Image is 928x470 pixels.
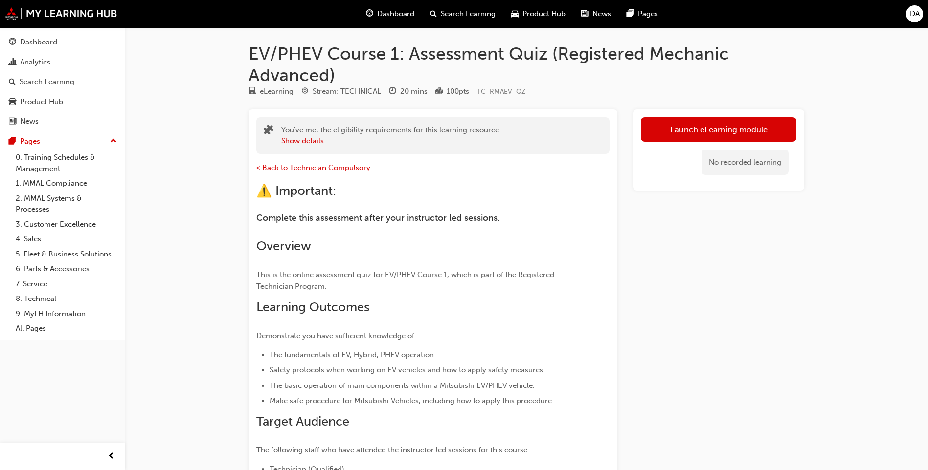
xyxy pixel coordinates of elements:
span: Pages [638,8,658,20]
span: Target Audience [256,414,349,429]
span: target-icon [301,87,309,96]
span: up-icon [110,135,117,148]
button: DA [906,5,923,22]
a: Search Learning [4,73,121,91]
div: Search Learning [20,76,74,87]
div: 20 mins [400,86,428,97]
a: search-iconSearch Learning [422,4,503,24]
a: Analytics [4,53,121,71]
div: You've met the eligibility requirements for this learning resource. [281,125,501,147]
a: guage-iconDashboard [358,4,422,24]
a: news-iconNews [573,4,619,24]
div: Points [435,85,469,98]
span: Learning Outcomes [256,299,369,315]
a: Launch eLearning module [641,117,796,142]
span: This is the online assessment quiz for EV/PHEV Course 1, which is part of the Registered Technici... [256,270,556,291]
div: Product Hub [20,96,63,107]
div: Dashboard [20,37,57,48]
span: clock-icon [389,87,396,96]
a: News [4,112,121,130]
span: Safety protocols when working on EV vehicles and how to apply safety measures. [270,365,545,374]
span: pages-icon [9,137,16,146]
span: The following staff who have attended the instructor led sessions for this course: [256,446,529,454]
span: pages-icon [627,8,634,20]
span: podium-icon [435,87,443,96]
span: Dashboard [377,8,414,20]
span: Make safe procedure for Mitsubishi Vehicles, including how to apply this procedure. [270,396,554,405]
a: 9. MyLH Information [12,306,121,321]
button: DashboardAnalyticsSearch LearningProduct HubNews [4,31,121,132]
span: car-icon [9,98,16,107]
button: Pages [4,132,121,150]
a: car-iconProduct Hub [503,4,573,24]
a: Product Hub [4,93,121,111]
span: puzzle-icon [264,126,273,137]
div: Analytics [20,57,50,68]
span: learningResourceType_ELEARNING-icon [249,87,256,96]
span: Learning resource code [477,87,525,96]
button: Show details [281,135,324,147]
span: News [592,8,611,20]
div: Type [249,85,294,98]
span: search-icon [430,8,437,20]
span: Overview [256,238,311,254]
a: 0. Training Schedules & Management [12,150,121,176]
div: Pages [20,136,40,147]
span: Product Hub [522,8,566,20]
span: The fundamentals of EV, Hybrid, PHEV operation. [270,350,436,359]
a: 4. Sales [12,232,121,247]
span: Demonstrate you have sufficient knowledge of: [256,331,416,340]
span: search-icon [9,78,16,86]
span: car-icon [511,8,519,20]
div: Duration [389,85,428,98]
div: News [20,116,39,127]
a: 3. Customer Excellence [12,217,121,232]
a: < Back to Technician Compulsory [256,163,370,172]
span: Search Learning [441,8,496,20]
div: 100 pts [447,86,469,97]
a: 7. Service [12,277,121,292]
a: 5. Fleet & Business Solutions [12,247,121,262]
a: 8. Technical [12,291,121,306]
span: Complete this assessment after your instructor led sessions. [256,213,500,223]
a: 1. MMAL Compliance [12,176,121,191]
span: ⚠️ Important: [256,183,336,198]
a: 2. MMAL Systems & Processes [12,191,121,217]
div: Stream: TECHNICAL [313,86,381,97]
span: The basic operation of main components within a Mitsubishi EV/PHEV vehicle. [270,381,535,390]
span: prev-icon [108,450,115,463]
span: news-icon [9,117,16,126]
div: No recorded learning [702,150,789,175]
span: news-icon [581,8,588,20]
span: guage-icon [366,8,373,20]
a: Dashboard [4,33,121,51]
div: eLearning [260,86,294,97]
span: DA [910,8,920,20]
div: Stream [301,85,381,98]
span: chart-icon [9,58,16,67]
span: guage-icon [9,38,16,47]
img: mmal [5,7,117,20]
a: 6. Parts & Accessories [12,261,121,277]
a: pages-iconPages [619,4,666,24]
h1: EV/PHEV Course 1: Assessment Quiz (Registered Mechanic Advanced) [249,43,804,85]
a: All Pages [12,321,121,336]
